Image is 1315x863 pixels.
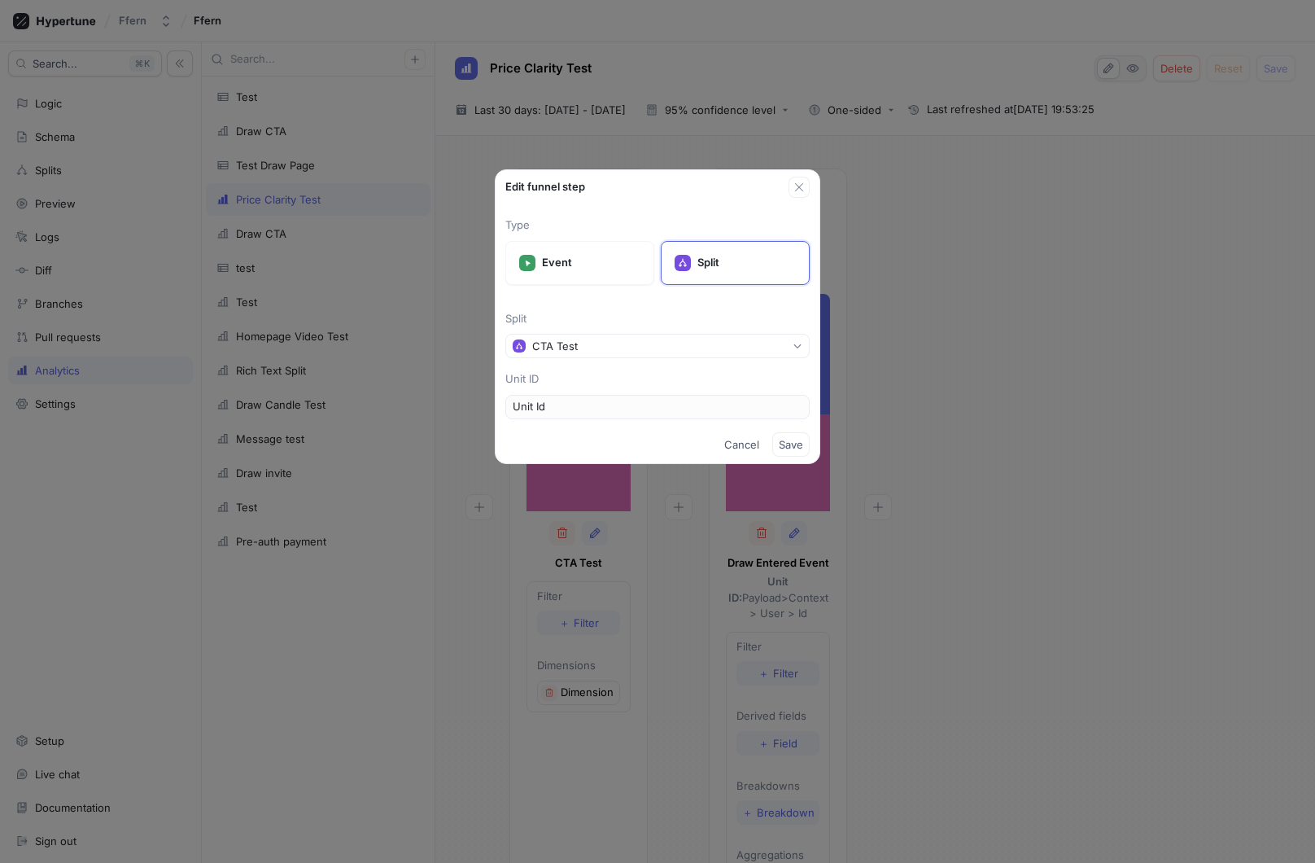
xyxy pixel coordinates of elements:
p: Type [505,217,810,234]
span: Cancel [724,440,759,449]
p: Split [697,255,796,271]
span: Save [779,440,803,449]
button: Save [772,432,810,457]
button: Cancel [718,432,766,457]
p: Event [542,255,640,271]
button: CTA Test [505,334,810,358]
p: Split [505,311,810,327]
div: CTA Test [532,340,578,353]
div: Unit Id [513,400,545,414]
button: Unit Id [505,395,810,419]
div: Edit funnel step [505,179,789,195]
p: Unit ID [505,371,810,388]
